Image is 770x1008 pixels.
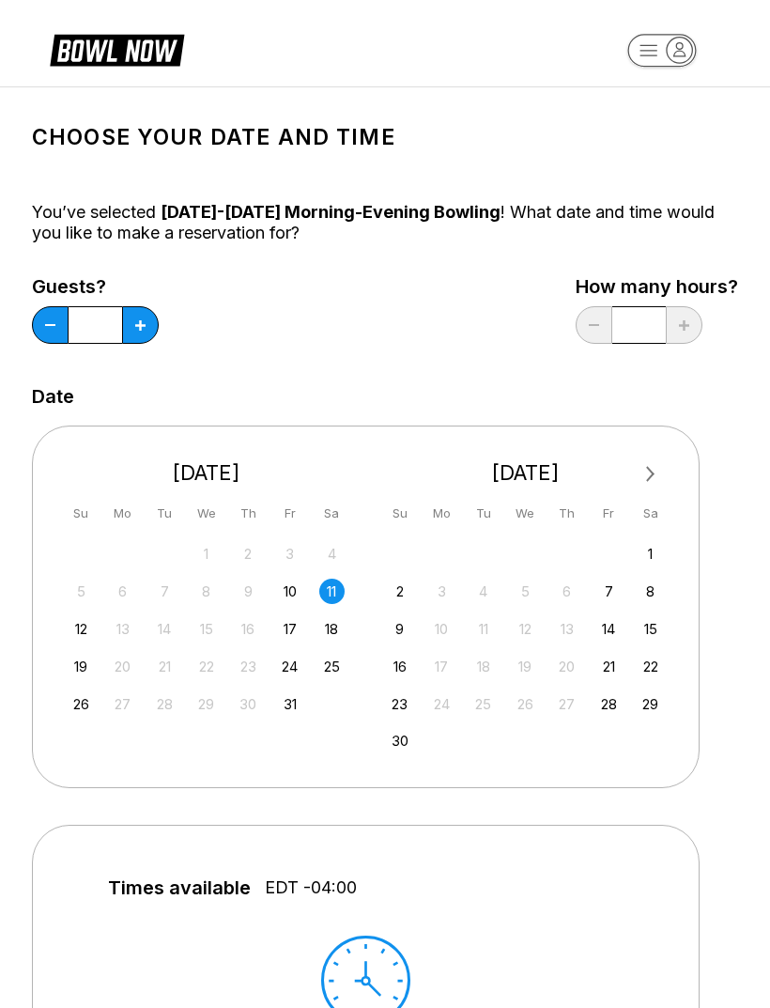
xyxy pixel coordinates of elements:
div: Not available Monday, October 6th, 2025 [110,579,135,604]
div: Not available Wednesday, November 12th, 2025 [513,616,538,642]
div: Th [236,501,261,526]
div: Not available Wednesday, November 19th, 2025 [513,654,538,679]
div: month 2025-11 [385,539,667,754]
div: Not available Monday, October 20th, 2025 [110,654,135,679]
h1: Choose your Date and time [32,124,738,150]
div: Choose Sunday, November 23rd, 2025 [387,691,412,717]
div: Choose Saturday, October 25th, 2025 [319,654,345,679]
div: Choose Saturday, November 15th, 2025 [638,616,663,642]
label: How many hours? [576,276,738,297]
div: Not available Wednesday, October 22nd, 2025 [193,654,219,679]
span: [DATE]-[DATE] Morning-Evening Bowling [161,202,500,222]
div: Choose Saturday, October 18th, 2025 [319,616,345,642]
div: Not available Thursday, November 13th, 2025 [554,616,579,642]
div: Choose Sunday, November 9th, 2025 [387,616,412,642]
div: Not available Tuesday, November 4th, 2025 [470,579,496,604]
div: Choose Sunday, November 2nd, 2025 [387,579,412,604]
div: Choose Friday, October 31st, 2025 [277,691,302,717]
div: Choose Friday, October 10th, 2025 [277,579,302,604]
div: Not available Thursday, November 20th, 2025 [554,654,579,679]
button: Next Month [636,459,666,489]
div: Not available Tuesday, November 25th, 2025 [470,691,496,717]
div: Not available Thursday, November 27th, 2025 [554,691,579,717]
div: Choose Friday, November 28th, 2025 [596,691,622,717]
div: Not available Wednesday, October 29th, 2025 [193,691,219,717]
div: Not available Tuesday, October 21st, 2025 [152,654,177,679]
span: EDT -04:00 [265,877,357,898]
div: Not available Monday, November 10th, 2025 [429,616,454,642]
div: Mo [110,501,135,526]
div: month 2025-10 [66,539,347,717]
div: Not available Wednesday, October 15th, 2025 [193,616,219,642]
div: Not available Wednesday, October 8th, 2025 [193,579,219,604]
div: Not available Thursday, November 6th, 2025 [554,579,579,604]
div: Not available Wednesday, November 5th, 2025 [513,579,538,604]
div: [DATE] [61,460,352,486]
div: Not available Tuesday, November 11th, 2025 [470,616,496,642]
div: Tu [152,501,177,526]
div: We [193,501,219,526]
div: Not available Thursday, October 2nd, 2025 [236,541,261,566]
div: Not available Tuesday, October 7th, 2025 [152,579,177,604]
div: Not available Sunday, October 5th, 2025 [69,579,94,604]
div: Choose Saturday, November 22nd, 2025 [638,654,663,679]
div: Choose Friday, November 21st, 2025 [596,654,622,679]
div: Choose Saturday, November 8th, 2025 [638,579,663,604]
div: Choose Sunday, November 16th, 2025 [387,654,412,679]
div: Choose Friday, November 7th, 2025 [596,579,622,604]
div: Tu [470,501,496,526]
div: Not available Thursday, October 16th, 2025 [236,616,261,642]
div: Choose Friday, November 14th, 2025 [596,616,622,642]
div: Su [387,501,412,526]
div: Choose Saturday, November 29th, 2025 [638,691,663,717]
div: Not available Monday, November 17th, 2025 [429,654,454,679]
div: Choose Friday, October 17th, 2025 [277,616,302,642]
div: Not available Thursday, October 9th, 2025 [236,579,261,604]
div: We [513,501,538,526]
div: Not available Saturday, October 4th, 2025 [319,541,345,566]
div: Choose Sunday, October 26th, 2025 [69,691,94,717]
div: Sa [638,501,663,526]
div: Not available Monday, October 13th, 2025 [110,616,135,642]
div: Not available Monday, November 24th, 2025 [429,691,454,717]
div: Sa [319,501,345,526]
div: Fr [596,501,622,526]
div: Not available Tuesday, October 28th, 2025 [152,691,177,717]
div: Su [69,501,94,526]
div: Choose Friday, October 24th, 2025 [277,654,302,679]
div: Fr [277,501,302,526]
div: Choose Saturday, October 11th, 2025 [319,579,345,604]
div: Choose Sunday, October 19th, 2025 [69,654,94,679]
div: Not available Monday, November 3rd, 2025 [429,579,454,604]
label: Date [32,386,74,407]
div: Mo [429,501,454,526]
div: Not available Thursday, October 23rd, 2025 [236,654,261,679]
div: Not available Tuesday, November 18th, 2025 [470,654,496,679]
div: Not available Wednesday, October 1st, 2025 [193,541,219,566]
div: Choose Saturday, November 1st, 2025 [638,541,663,566]
label: Guests? [32,276,159,297]
div: Choose Sunday, November 30th, 2025 [387,728,412,753]
div: You’ve selected ! What date and time would you like to make a reservation for? [32,202,738,243]
div: Th [554,501,579,526]
div: Choose Sunday, October 12th, 2025 [69,616,94,642]
div: Not available Thursday, October 30th, 2025 [236,691,261,717]
div: Not available Monday, October 27th, 2025 [110,691,135,717]
div: Not available Tuesday, October 14th, 2025 [152,616,177,642]
div: Not available Friday, October 3rd, 2025 [277,541,302,566]
span: Times available [108,877,251,898]
div: Not available Wednesday, November 26th, 2025 [513,691,538,717]
div: [DATE] [380,460,671,486]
